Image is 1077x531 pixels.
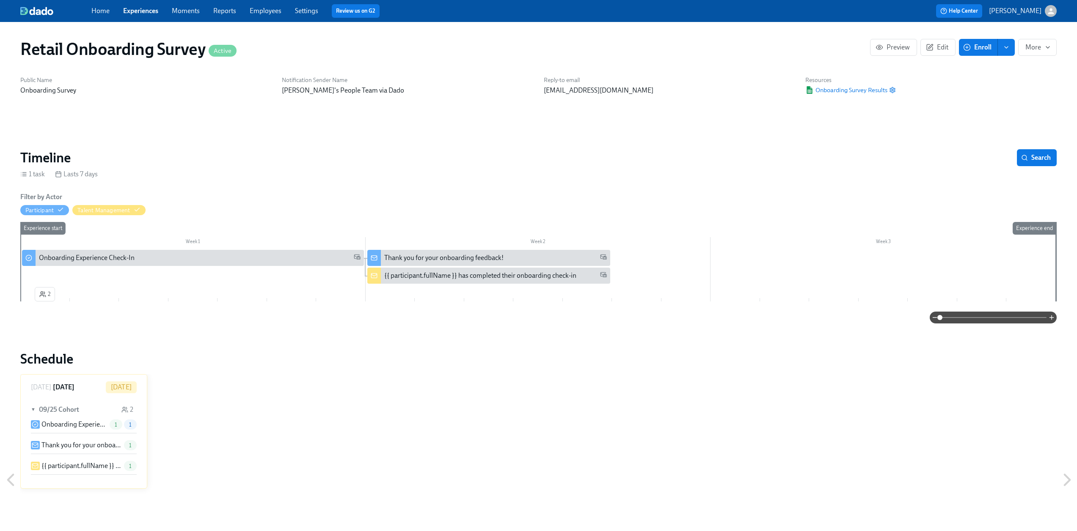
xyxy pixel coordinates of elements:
[209,48,237,54] span: Active
[877,43,910,52] span: Preview
[172,7,200,15] a: Moments
[20,350,1057,367] h2: Schedule
[805,86,887,94] a: Google SheetOnboarding Survey Results
[1013,222,1056,235] div: Experience end
[1017,149,1057,166] button: Search
[600,271,607,281] span: Work Email
[282,76,533,84] h6: Notification Sender Name
[41,441,121,450] p: Thank you for your onboarding feedback!
[111,383,132,392] p: [DATE]
[20,170,45,179] div: 1 task
[20,7,53,15] img: dado
[20,86,272,95] p: Onboarding Survey
[805,86,814,94] img: Google Sheet
[544,76,795,84] h6: Reply-to email
[121,405,133,414] div: 2
[39,253,135,263] div: Onboarding Experience Check-In
[600,253,607,263] span: Work Email
[965,43,992,52] span: Enroll
[870,39,917,56] button: Preview
[20,76,272,84] h6: Public Name
[25,206,54,214] div: Participant
[20,205,69,215] button: Participant
[805,86,887,94] span: Onboarding Survey Results
[1025,43,1049,52] span: More
[72,205,145,215] button: Talent Management
[367,250,611,266] div: Thank you for your onboarding feedback!
[920,39,956,56] button: Edit
[20,149,71,166] h2: Timeline
[123,7,158,15] a: Experiences
[124,463,137,469] span: 1
[20,222,66,235] div: Experience start
[124,422,137,428] span: 1
[998,39,1015,56] button: enroll
[1023,153,1051,162] span: Search
[711,237,1056,248] div: Week 3
[110,422,122,428] span: 1
[282,86,533,95] p: [PERSON_NAME]'s People Team via Dado
[22,250,364,266] div: Onboarding Experience Check-In
[959,39,998,56] button: Enroll
[295,7,318,15] a: Settings
[928,43,948,52] span: Edit
[332,4,380,18] button: Review us on G2
[366,237,711,248] div: Week 2
[53,383,74,392] h6: [DATE]
[940,7,978,15] span: Help Center
[20,192,62,202] h6: Filter by Actor
[77,206,130,214] div: Talent Management
[544,86,795,95] p: [EMAIL_ADDRESS][DOMAIN_NAME]
[213,7,236,15] a: Reports
[384,253,504,263] div: Thank you for your onboarding feedback!
[20,7,91,15] a: dado
[41,461,121,471] p: {{ participant.fullName }} has completed their onboarding check-in
[250,7,281,15] a: Employees
[31,405,37,414] span: ▼
[936,4,982,18] button: Help Center
[805,76,896,84] h6: Resources
[989,5,1057,17] button: [PERSON_NAME]
[124,442,137,449] span: 1
[989,6,1041,16] p: [PERSON_NAME]
[20,39,237,59] h1: Retail Onboarding Survey
[41,420,106,429] p: Onboarding Experience Check-In
[91,7,110,15] a: Home
[367,268,611,284] div: {{ participant.fullName }} has completed their onboarding check-in
[55,170,98,179] div: Lasts 7 days
[20,237,366,248] div: Week 1
[31,383,51,392] p: [DATE]
[39,405,79,414] h6: 09/25 Cohort
[1018,39,1057,56] button: More
[384,271,576,280] div: {{ participant.fullName }} has completed their onboarding check-in
[336,7,375,15] a: Review us on G2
